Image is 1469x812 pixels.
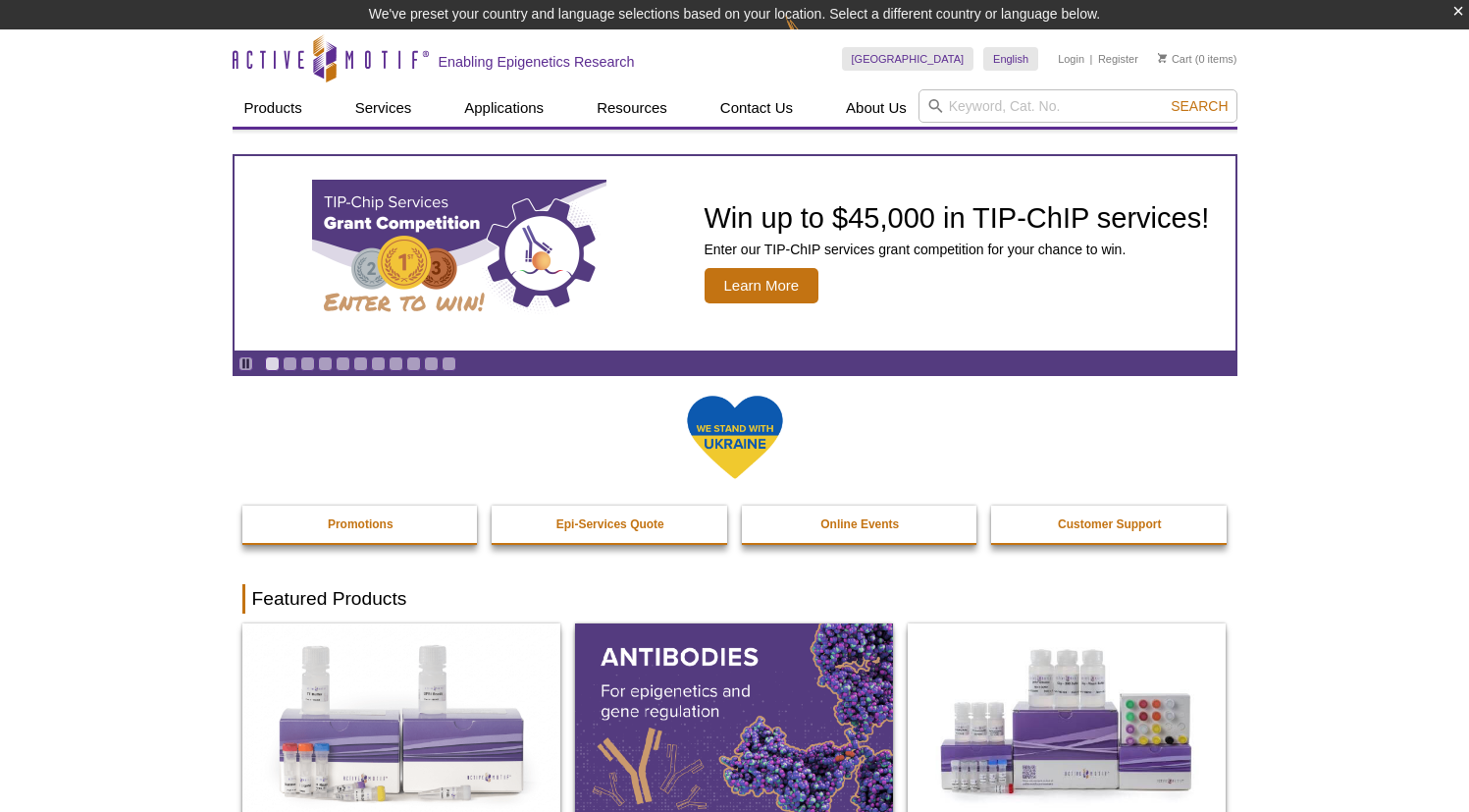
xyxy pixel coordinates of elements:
a: Go to slide 11 [442,356,456,371]
a: Go to slide 10 [424,356,439,371]
p: Enter our TIP-ChIP services grant competition for your chance to win. [705,241,1210,258]
img: Change Here [785,15,837,61]
input: Keyword, Cat. No. [918,89,1237,123]
a: Cart [1158,52,1192,66]
a: [GEOGRAPHIC_DATA] [842,47,974,71]
a: TIP-ChIP Services Grant Competition Win up to $45,000 in TIP-ChIP services! Enter our TIP-ChIP se... [235,156,1235,351]
a: Online Events [742,506,979,543]
strong: Epi-Services Quote [556,517,664,531]
a: Go to slide 1 [265,356,280,371]
a: Customer Support [991,506,1229,543]
a: Products [233,89,314,127]
h2: Win up to $45,000 in TIP-ChIP services! [705,203,1210,233]
strong: Promotions [328,517,393,531]
h2: Featured Products [242,584,1228,614]
a: Contact Us [708,89,805,127]
span: Learn More [705,268,819,303]
img: We Stand With Ukraine [686,394,784,481]
a: Epi-Services Quote [492,506,729,543]
a: Go to slide 3 [300,356,315,371]
a: Go to slide 4 [318,356,333,371]
a: Go to slide 8 [389,356,403,371]
a: Toggle autoplay [238,356,253,371]
a: Applications [452,89,555,127]
a: Resources [585,89,679,127]
a: Go to slide 9 [406,356,421,371]
img: TIP-ChIP Services Grant Competition [312,180,606,327]
a: Go to slide 6 [353,356,368,371]
strong: Online Events [820,517,899,531]
a: Go to slide 2 [283,356,297,371]
a: Login [1058,52,1084,66]
img: Your Cart [1158,53,1167,63]
a: Go to slide 5 [336,356,350,371]
a: About Us [834,89,918,127]
strong: Customer Support [1058,517,1161,531]
a: Register [1098,52,1138,66]
a: Services [343,89,424,127]
h2: Enabling Epigenetics Research [439,53,635,71]
a: Go to slide 7 [371,356,386,371]
li: | [1090,47,1093,71]
span: Search [1171,98,1228,114]
a: Promotions [242,506,480,543]
button: Search [1165,97,1233,115]
a: English [983,47,1038,71]
article: TIP-ChIP Services Grant Competition [235,156,1235,351]
li: (0 items) [1158,47,1237,71]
